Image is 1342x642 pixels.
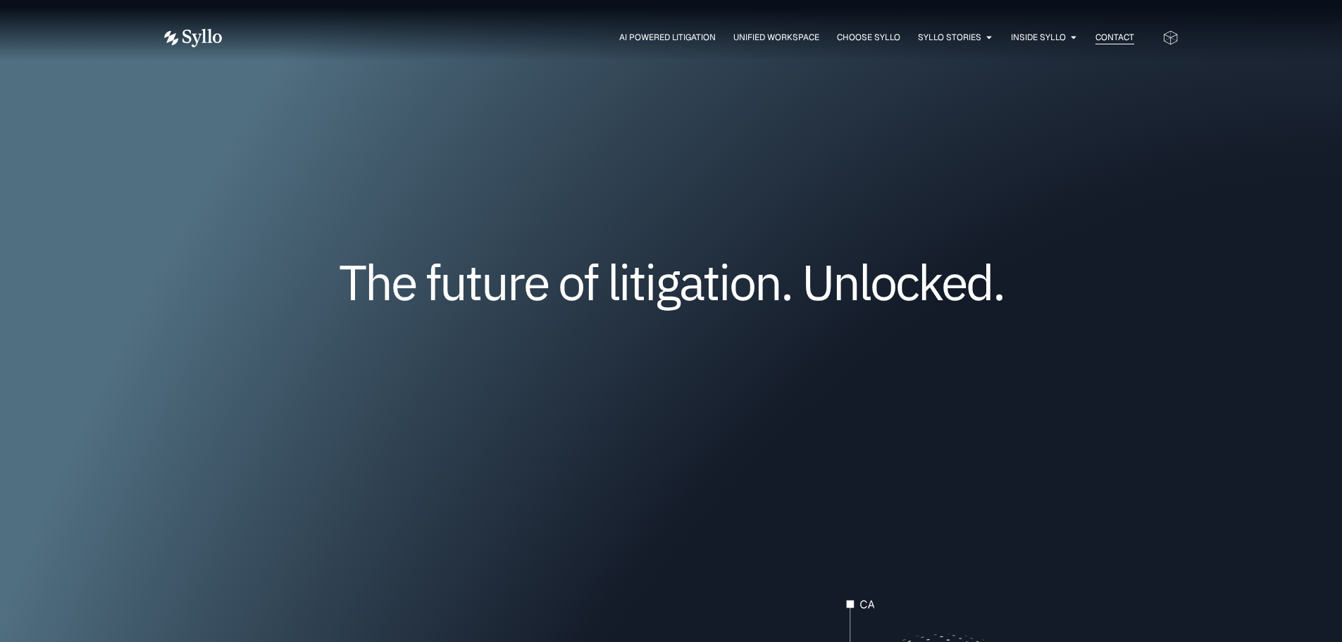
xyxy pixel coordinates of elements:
div: Menu Toggle [250,31,1134,44]
a: Contact [1095,31,1134,44]
img: Vector [164,29,222,47]
nav: Menu [250,31,1134,44]
h1: The future of litigation. Unlocked. [249,259,1094,305]
a: Syllo Stories [918,31,981,44]
a: AI Powered Litigation [619,31,716,44]
a: Choose Syllo [837,31,900,44]
a: Unified Workspace [733,31,819,44]
a: Inside Syllo [1011,31,1066,44]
